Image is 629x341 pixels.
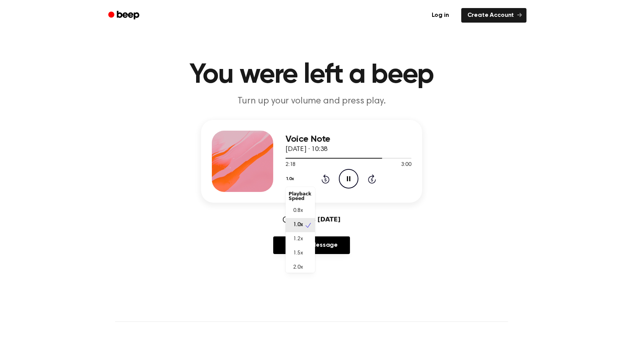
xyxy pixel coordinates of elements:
span: 1.2x [293,235,303,243]
span: 1.0x [293,221,303,229]
span: 1.5x [293,249,303,257]
div: Playback Speed [286,189,315,204]
span: 2.0x [293,264,303,272]
button: 1.0x [286,172,297,185]
span: 0.8x [293,207,303,215]
div: 1.0x [286,187,315,273]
